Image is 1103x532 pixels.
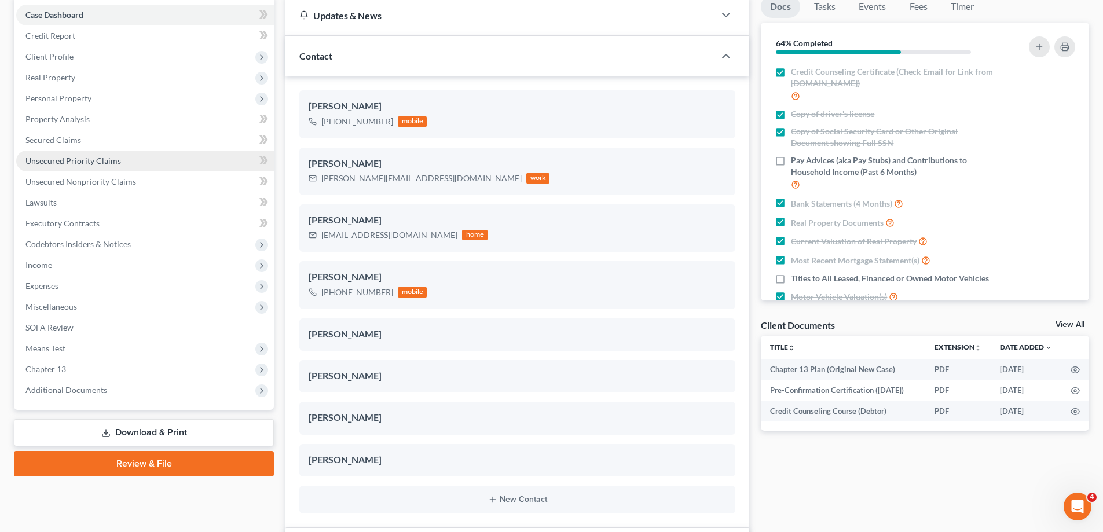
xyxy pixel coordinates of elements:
[791,198,892,210] span: Bank Statements (4 Months)
[321,116,393,127] div: [PHONE_NUMBER]
[1000,343,1052,351] a: Date Added expand_more
[776,38,833,48] strong: 64% Completed
[321,287,393,298] div: [PHONE_NUMBER]
[309,214,726,228] div: [PERSON_NAME]
[25,114,90,124] span: Property Analysis
[16,317,274,338] a: SOFA Review
[16,25,274,46] a: Credit Report
[791,66,997,89] span: Credit Counseling Certificate (Check Email for Link from [DOMAIN_NAME])
[974,344,981,351] i: unfold_more
[991,380,1061,401] td: [DATE]
[1087,493,1097,502] span: 4
[25,72,75,82] span: Real Property
[398,116,427,127] div: mobile
[299,50,332,61] span: Contact
[398,287,427,298] div: mobile
[526,173,549,184] div: work
[791,236,917,247] span: Current Valuation of Real Property
[25,31,75,41] span: Credit Report
[16,192,274,213] a: Lawsuits
[1056,321,1084,329] a: View All
[25,52,74,61] span: Client Profile
[14,419,274,446] a: Download & Print
[309,369,726,383] div: [PERSON_NAME]
[309,157,726,171] div: [PERSON_NAME]
[462,230,488,240] div: home
[25,281,58,291] span: Expenses
[791,273,989,284] span: Titles to All Leased, Financed or Owned Motor Vehicles
[321,173,522,184] div: [PERSON_NAME][EMAIL_ADDRESS][DOMAIN_NAME]
[25,197,57,207] span: Lawsuits
[16,109,274,130] a: Property Analysis
[25,177,136,186] span: Unsecured Nonpriority Claims
[770,343,795,351] a: Titleunfold_more
[935,343,981,351] a: Extensionunfold_more
[14,451,274,476] a: Review & File
[25,385,107,395] span: Additional Documents
[25,260,52,270] span: Income
[25,93,91,103] span: Personal Property
[788,344,795,351] i: unfold_more
[25,239,131,249] span: Codebtors Insiders & Notices
[25,10,83,20] span: Case Dashboard
[761,319,835,331] div: Client Documents
[761,401,925,421] td: Credit Counseling Course (Debtor)
[16,5,274,25] a: Case Dashboard
[25,343,65,353] span: Means Test
[791,108,874,120] span: Copy of driver's license
[309,411,726,425] div: [PERSON_NAME]
[299,9,701,21] div: Updates & News
[25,364,66,374] span: Chapter 13
[1045,344,1052,351] i: expand_more
[925,380,991,401] td: PDF
[309,495,726,504] button: New Contact
[25,218,100,228] span: Executory Contracts
[16,171,274,192] a: Unsecured Nonpriority Claims
[25,135,81,145] span: Secured Claims
[791,217,884,229] span: Real Property Documents
[925,401,991,421] td: PDF
[761,359,925,380] td: Chapter 13 Plan (Original New Case)
[321,229,457,241] div: [EMAIL_ADDRESS][DOMAIN_NAME]
[25,302,77,311] span: Miscellaneous
[761,380,925,401] td: Pre-Confirmation Certification ([DATE])
[991,359,1061,380] td: [DATE]
[16,151,274,171] a: Unsecured Priority Claims
[791,255,919,266] span: Most Recent Mortgage Statement(s)
[25,322,74,332] span: SOFA Review
[1064,493,1091,520] iframe: Intercom live chat
[991,401,1061,421] td: [DATE]
[16,130,274,151] a: Secured Claims
[791,291,887,303] span: Motor Vehicle Valuation(s)
[309,100,726,113] div: [PERSON_NAME]
[309,270,726,284] div: [PERSON_NAME]
[309,453,726,467] div: [PERSON_NAME]
[25,156,121,166] span: Unsecured Priority Claims
[925,359,991,380] td: PDF
[309,328,726,342] div: [PERSON_NAME]
[791,126,997,149] span: Copy of Social Security Card or Other Original Document showing Full SSN
[16,213,274,234] a: Executory Contracts
[791,155,997,178] span: Pay Advices (aka Pay Stubs) and Contributions to Household Income (Past 6 Months)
